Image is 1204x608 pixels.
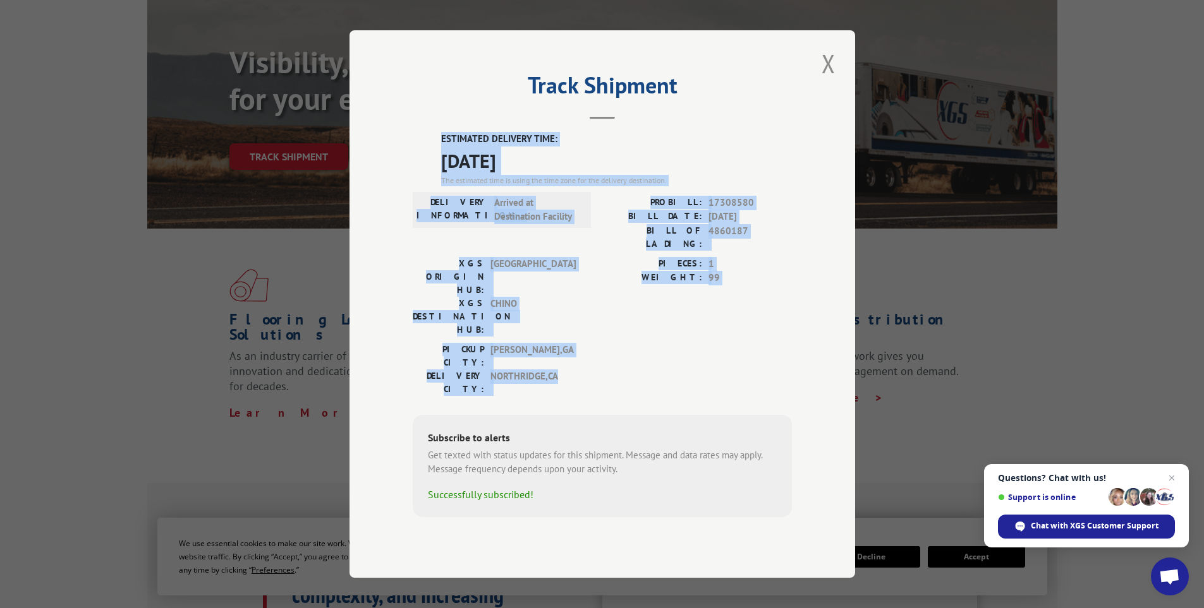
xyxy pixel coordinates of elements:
span: Chat with XGS Customer Support [998,515,1175,539]
span: NORTHRIDGE , CA [490,369,576,396]
a: Open chat [1151,557,1189,595]
span: Support is online [998,492,1104,502]
span: [DATE] [708,210,792,224]
span: CHINO [490,297,576,337]
label: BILL DATE: [602,210,702,224]
span: [PERSON_NAME] , GA [490,343,576,369]
label: WEIGHT: [602,271,702,285]
div: Get texted with status updates for this shipment. Message and data rates may apply. Message frequ... [428,448,777,477]
span: Questions? Chat with us! [998,473,1175,483]
label: BILL OF LADING: [602,224,702,251]
label: XGS DESTINATION HUB: [413,297,484,337]
span: Chat with XGS Customer Support [1031,520,1158,532]
div: The estimated time is using the time zone for the delivery destination. [441,175,792,186]
label: PIECES: [602,257,702,271]
label: XGS ORIGIN HUB: [413,257,484,297]
span: [DATE] [441,146,792,175]
span: 4860187 [708,224,792,251]
span: 1 [708,257,792,271]
label: DELIVERY INFORMATION: [417,196,488,224]
label: PROBILL: [602,196,702,210]
span: 99 [708,271,792,285]
span: Arrived at Destination Facility [494,196,580,224]
label: PICKUP CITY: [413,343,484,369]
label: DELIVERY CITY: [413,369,484,396]
div: Successfully subscribed! [428,487,777,502]
button: Close modal [818,46,839,81]
span: 17308580 [708,196,792,210]
span: [GEOGRAPHIC_DATA] [490,257,576,297]
h2: Track Shipment [413,76,792,100]
div: Subscribe to alerts [428,430,777,448]
label: ESTIMATED DELIVERY TIME: [441,132,792,146]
